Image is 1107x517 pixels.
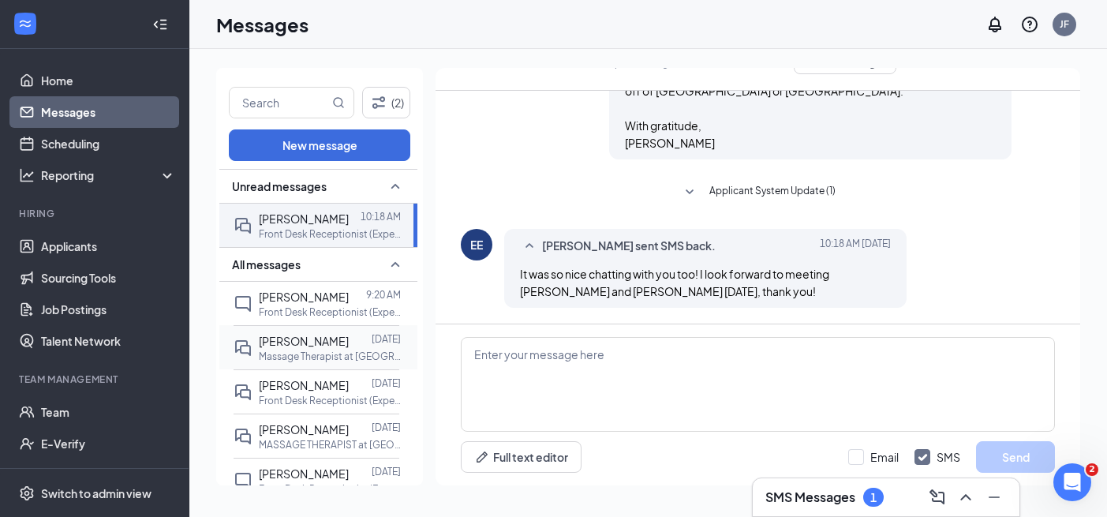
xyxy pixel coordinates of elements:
[1060,17,1069,31] div: JF
[332,96,345,109] svg: MagnifyingGlass
[259,394,401,407] p: Front Desk Receptionist (Experience Guide) at [GEOGRAPHIC_DATA]
[386,177,405,196] svg: SmallChevronUp
[474,449,490,465] svg: Pen
[982,485,1007,510] button: Minimize
[361,210,401,223] p: 10:18 AM
[259,422,349,436] span: [PERSON_NAME]
[372,332,401,346] p: [DATE]
[234,339,252,358] svg: DoubleChat
[956,488,975,507] svg: ChevronUp
[17,16,33,32] svg: WorkstreamLogo
[41,428,176,459] a: E-Verify
[870,491,877,504] div: 1
[1020,15,1039,34] svg: QuestionInfo
[369,93,388,112] svg: Filter
[41,485,151,501] div: Switch to admin view
[680,183,699,202] svg: SmallChevronDown
[41,167,177,183] div: Reporting
[765,489,855,506] h3: SMS Messages
[234,427,252,446] svg: DoubleChat
[928,488,947,507] svg: ComposeMessage
[976,441,1055,473] button: Send
[232,257,301,272] span: All messages
[41,128,176,159] a: Scheduling
[259,334,349,348] span: [PERSON_NAME]
[41,262,176,294] a: Sourcing Tools
[41,96,176,128] a: Messages
[925,485,950,510] button: ComposeMessage
[230,88,329,118] input: Search
[372,465,401,478] p: [DATE]
[41,65,176,96] a: Home
[520,237,539,256] svg: SmallChevronUp
[1053,463,1091,501] iframe: Intercom live chat
[985,15,1004,34] svg: Notifications
[41,459,176,491] a: Documents
[372,421,401,434] p: [DATE]
[234,216,252,235] svg: DoubleChat
[234,471,252,490] svg: ChatInactive
[259,290,349,304] span: [PERSON_NAME]
[216,11,309,38] h1: Messages
[461,441,582,473] button: Full text editorPen
[520,267,829,298] span: It was so nice chatting with you too! I look forward to meeting [PERSON_NAME] and [PERSON_NAME] [...
[953,485,978,510] button: ChevronUp
[152,17,168,32] svg: Collapse
[41,396,176,428] a: Team
[470,237,483,253] div: EE
[259,212,349,226] span: [PERSON_NAME]
[229,129,410,161] button: New message
[259,466,349,481] span: [PERSON_NAME]
[41,294,176,325] a: Job Postings
[234,383,252,402] svg: DoubleChat
[41,325,176,357] a: Talent Network
[259,378,349,392] span: [PERSON_NAME]
[709,183,836,202] span: Applicant System Update (1)
[19,485,35,501] svg: Settings
[680,183,836,202] button: SmallChevronDownApplicant System Update (1)
[386,255,405,274] svg: SmallChevronUp
[19,207,173,220] div: Hiring
[19,167,35,183] svg: Analysis
[232,178,327,194] span: Unread messages
[366,288,401,302] p: 9:20 AM
[1086,463,1098,476] span: 2
[19,373,173,386] div: Team Management
[820,237,891,256] span: [DATE] 10:18 AM
[372,377,401,390] p: [DATE]
[542,237,716,256] span: [PERSON_NAME] sent SMS back.
[259,482,401,496] p: Front Desk Receptionist (Experience Guide) at [GEOGRAPHIC_DATA]
[259,305,401,319] p: Front Desk Receptionist (Experience Guide) at [GEOGRAPHIC_DATA]
[259,350,401,363] p: Massage Therapist at [GEOGRAPHIC_DATA]
[259,227,401,241] p: Front Desk Receptionist (Experience Guide) at [GEOGRAPHIC_DATA]
[41,230,176,262] a: Applicants
[234,294,252,313] svg: ChatInactive
[985,488,1004,507] svg: Minimize
[259,438,401,451] p: MASSAGE THERAPIST at [GEOGRAPHIC_DATA]
[362,87,410,118] button: Filter (2)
